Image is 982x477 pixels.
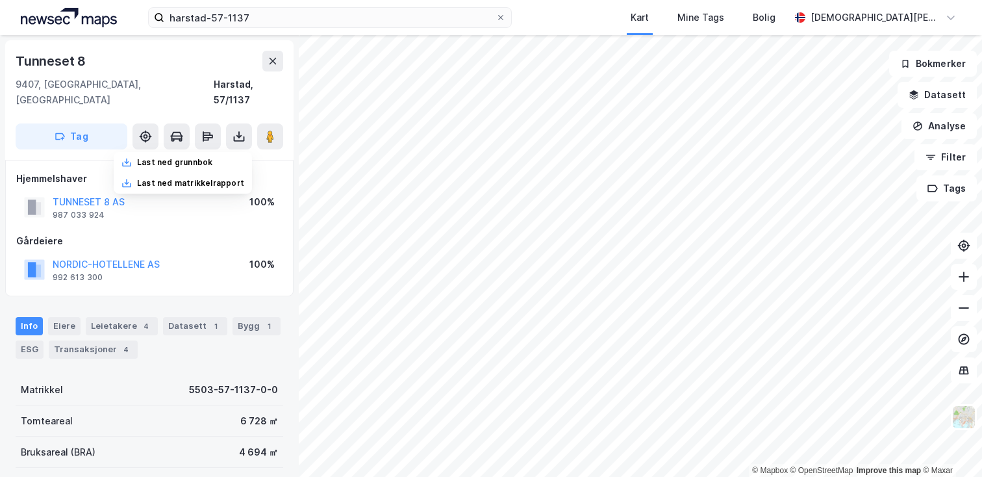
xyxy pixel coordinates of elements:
[951,405,976,430] img: Z
[163,317,227,335] div: Datasett
[21,8,117,27] img: logo.a4113a55bc3d86da70a041830d287a7e.svg
[49,341,138,359] div: Transaksjoner
[137,178,244,188] div: Last ned matrikkelrapport
[917,415,982,477] div: Kontrollprogram for chat
[16,123,127,149] button: Tag
[48,317,81,335] div: Eiere
[631,10,649,25] div: Kart
[677,10,724,25] div: Mine Tags
[262,320,275,333] div: 1
[914,144,977,170] button: Filter
[16,51,88,71] div: Tunneset 8
[21,413,73,429] div: Tomteareal
[790,466,853,475] a: OpenStreetMap
[21,382,63,398] div: Matrikkel
[811,10,940,25] div: [DEMOGRAPHIC_DATA][PERSON_NAME]
[16,171,283,187] div: Hjemmelshaver
[86,317,158,335] div: Leietakere
[917,415,982,477] iframe: Chat Widget
[120,343,132,356] div: 4
[140,320,153,333] div: 4
[214,77,283,108] div: Harstad, 57/1137
[889,51,977,77] button: Bokmerker
[752,466,788,475] a: Mapbox
[53,272,103,283] div: 992 613 300
[16,341,44,359] div: ESG
[240,413,278,429] div: 6 728 ㎡
[21,445,95,460] div: Bruksareal (BRA)
[753,10,775,25] div: Bolig
[209,320,222,333] div: 1
[16,77,214,108] div: 9407, [GEOGRAPHIC_DATA], [GEOGRAPHIC_DATA]
[233,317,281,335] div: Bygg
[916,175,977,201] button: Tags
[16,317,43,335] div: Info
[249,194,275,210] div: 100%
[137,157,212,168] div: Last ned grunnbok
[53,210,105,220] div: 987 033 924
[189,382,278,398] div: 5503-57-1137-0-0
[16,233,283,249] div: Gårdeiere
[249,257,275,272] div: 100%
[898,82,977,108] button: Datasett
[164,8,496,27] input: Søk på adresse, matrikkel, gårdeiere, leietakere eller personer
[901,113,977,139] button: Analyse
[239,445,278,460] div: 4 694 ㎡
[857,466,921,475] a: Improve this map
